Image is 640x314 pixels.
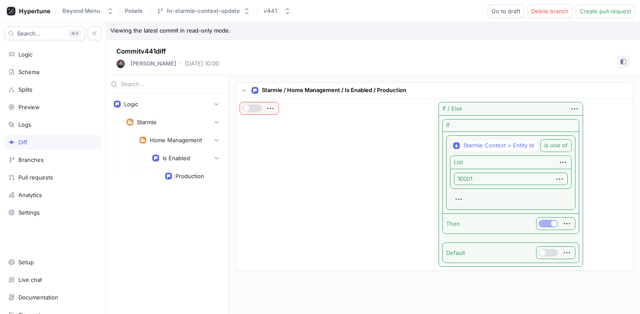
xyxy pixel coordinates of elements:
[492,9,520,14] span: Go to draft
[454,158,463,167] div: List
[260,4,294,18] button: v441
[18,209,40,216] div: Settings
[446,249,465,257] p: Default
[59,4,117,18] button: Beyond Menu
[446,220,460,228] p: Then
[137,119,157,126] div: Starmie
[580,9,631,14] span: Create pull request
[18,191,42,198] div: Analytics
[175,173,204,179] div: Production
[130,60,176,68] p: [PERSON_NAME]
[442,105,462,113] div: If / Else
[125,8,142,14] span: Polaris
[531,9,569,14] span: Delete branch
[116,47,166,57] p: Commit v441 diff
[17,31,41,36] span: Search...
[446,121,450,130] p: If
[463,142,534,149] div: Starmie Context > Entity Id
[18,104,40,111] div: Preview
[4,27,85,40] button: Search...K
[488,4,524,18] button: Go to draft
[180,60,181,68] p: ‧
[18,276,42,283] div: Live chat
[124,101,138,108] div: Logic
[18,174,53,181] div: Pull requests
[4,290,101,305] a: Documentation
[18,86,33,93] div: Splits
[18,139,27,146] div: Diff
[576,4,635,18] button: Create pull request
[163,155,190,161] div: Is Enabled
[121,80,224,89] input: Search...
[454,173,568,185] input: Enter number here
[62,7,100,15] div: Beyond Menu
[264,7,277,15] div: v441
[18,69,39,75] div: Schema
[116,60,125,68] img: User
[450,139,538,152] button: Starmie Context > Entity Id
[153,4,254,18] button: hr-starmie-context-update
[167,7,240,15] div: hr-starmie-context-update
[185,60,219,68] p: [DATE] 10:00
[106,22,640,40] p: Viewing the latest commit in read-only mode.
[18,259,34,266] div: Setup
[18,156,44,163] div: Branches
[150,137,202,144] div: Home Management
[18,294,58,301] div: Documentation
[544,143,568,148] div: is one of
[18,121,31,128] div: Logs
[262,86,406,95] p: Starmie / Home Management / Is Enabled / Production
[527,4,572,18] button: Delete branch
[68,29,81,38] div: K
[18,51,33,58] div: Logic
